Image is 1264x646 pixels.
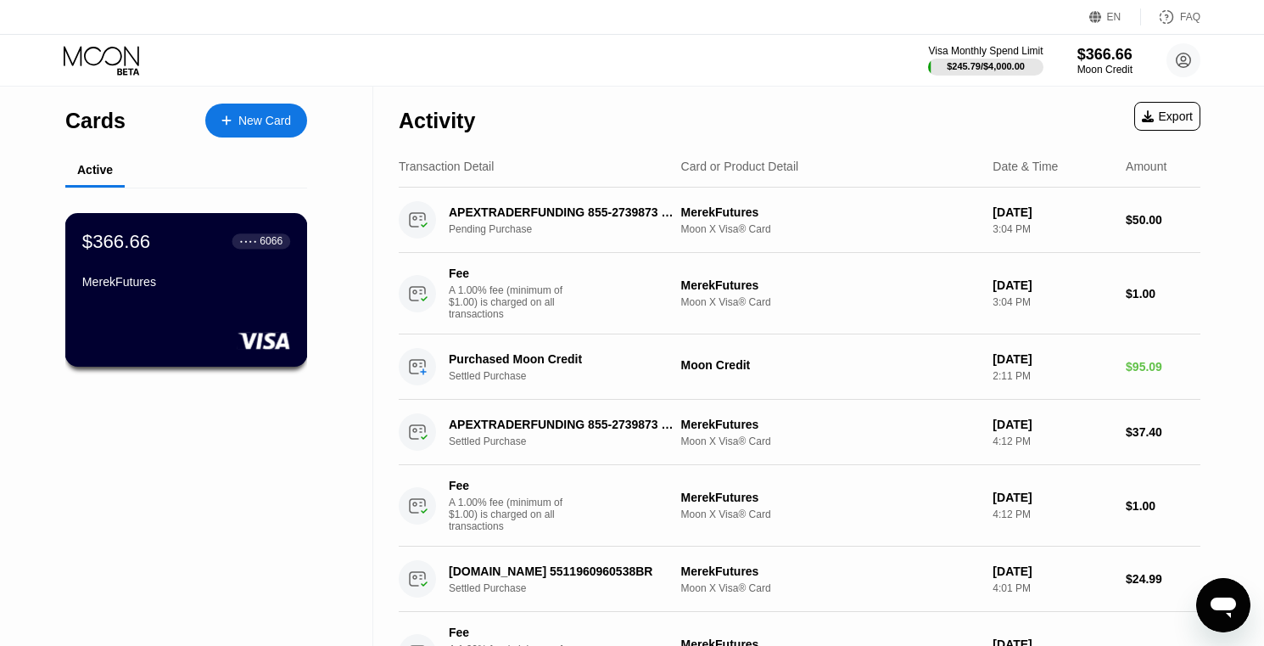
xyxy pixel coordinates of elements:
[449,418,674,431] div: APEXTRADERFUNDING 855-2739873 US
[449,582,691,594] div: Settled Purchase
[399,465,1200,547] div: FeeA 1.00% fee (minimum of $1.00) is charged on all transactionsMerekFuturesMoon X Visa® Card[DAT...
[928,45,1043,76] div: Visa Monthly Spend Limit$245.79/$4,000.00
[681,296,980,308] div: Moon X Visa® Card
[449,435,691,447] div: Settled Purchase
[399,109,475,133] div: Activity
[238,114,291,128] div: New Card
[260,235,282,247] div: 6066
[449,497,576,532] div: A 1.00% fee (minimum of $1.00) is charged on all transactions
[77,163,113,177] div: Active
[1142,110,1193,123] div: Export
[1126,360,1200,374] div: $95.09
[1126,287,1200,301] div: $1.00
[993,582,1112,594] div: 4:01 PM
[993,352,1112,366] div: [DATE]
[66,214,306,366] div: $366.66● ● ● ●6066MerekFutures
[449,479,568,492] div: Fee
[681,205,980,219] div: MerekFutures
[1180,11,1200,23] div: FAQ
[681,565,980,578] div: MerekFutures
[1126,160,1166,173] div: Amount
[681,582,980,594] div: Moon X Visa® Card
[993,205,1112,219] div: [DATE]
[449,626,568,639] div: Fee
[1126,213,1200,227] div: $50.00
[993,370,1112,382] div: 2:11 PM
[1126,499,1200,513] div: $1.00
[399,334,1200,400] div: Purchased Moon CreditSettled PurchaseMoon Credit[DATE]2:11 PM$95.09
[681,160,799,173] div: Card or Product Detail
[82,230,150,252] div: $366.66
[1141,8,1200,25] div: FAQ
[681,435,980,447] div: Moon X Visa® Card
[449,352,674,366] div: Purchased Moon Credit
[1089,8,1141,25] div: EN
[1126,572,1200,586] div: $24.99
[449,267,568,280] div: Fee
[240,239,257,244] div: ● ● ● ●
[1077,64,1133,76] div: Moon Credit
[65,109,126,133] div: Cards
[399,547,1200,612] div: [DOMAIN_NAME] 5511960960538BRSettled PurchaseMerekFuturesMoon X Visa® Card[DATE]4:01 PM$24.99
[993,435,1112,447] div: 4:12 PM
[399,188,1200,253] div: APEXTRADERFUNDING 855-2739873 USPending PurchaseMerekFuturesMoon X Visa® Card[DATE]3:04 PM$50.00
[993,278,1112,292] div: [DATE]
[449,370,691,382] div: Settled Purchase
[681,491,980,504] div: MerekFutures
[449,565,674,578] div: [DOMAIN_NAME] 5511960960538BR
[993,223,1112,235] div: 3:04 PM
[993,418,1112,431] div: [DATE]
[205,104,307,138] div: New Card
[1077,46,1133,64] div: $366.66
[993,491,1112,504] div: [DATE]
[928,45,1043,57] div: Visa Monthly Spend Limit
[449,223,691,235] div: Pending Purchase
[681,508,980,520] div: Moon X Visa® Card
[1107,11,1121,23] div: EN
[947,61,1025,71] div: $245.79 / $4,000.00
[399,400,1200,465] div: APEXTRADERFUNDING 855-2739873 USSettled PurchaseMerekFuturesMoon X Visa® Card[DATE]4:12 PM$37.40
[993,160,1058,173] div: Date & Time
[681,223,980,235] div: Moon X Visa® Card
[82,275,290,289] div: MerekFutures
[681,418,980,431] div: MerekFutures
[993,565,1112,578] div: [DATE]
[1196,578,1250,632] iframe: Schaltfläche zum Öffnen des Messaging-Fensters
[993,508,1112,520] div: 4:12 PM
[681,278,980,292] div: MerekFutures
[993,296,1112,308] div: 3:04 PM
[399,160,494,173] div: Transaction Detail
[1134,102,1200,131] div: Export
[1126,425,1200,439] div: $37.40
[681,358,980,372] div: Moon Credit
[399,253,1200,334] div: FeeA 1.00% fee (minimum of $1.00) is charged on all transactionsMerekFuturesMoon X Visa® Card[DAT...
[1077,46,1133,76] div: $366.66Moon Credit
[449,284,576,320] div: A 1.00% fee (minimum of $1.00) is charged on all transactions
[449,205,674,219] div: APEXTRADERFUNDING 855-2739873 US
